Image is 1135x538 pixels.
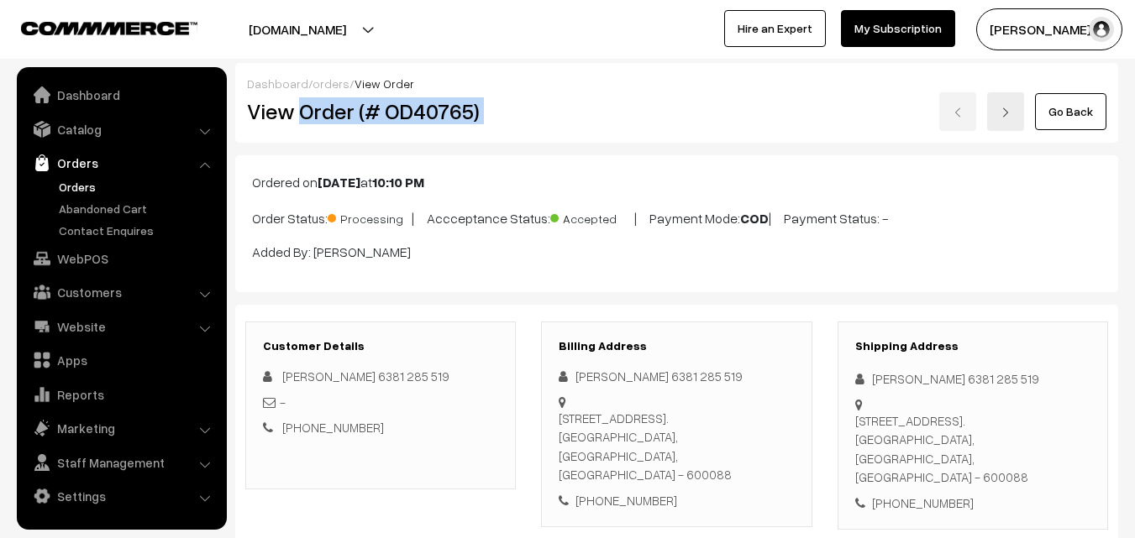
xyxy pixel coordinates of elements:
a: Dashboard [247,76,308,91]
span: View Order [355,76,414,91]
div: [STREET_ADDRESS]. [GEOGRAPHIC_DATA], [GEOGRAPHIC_DATA], [GEOGRAPHIC_DATA] - 600088 [855,411,1090,487]
span: Accepted [550,206,634,227]
b: 10:10 PM [372,174,424,191]
a: orders [313,76,349,91]
a: Dashboard [21,80,221,110]
h3: Billing Address [559,339,794,353]
button: [PERSON_NAME] s… [976,8,1122,50]
b: COD [740,210,769,227]
a: Orders [21,148,221,178]
a: [PHONE_NUMBER] [282,420,384,435]
p: Order Status: | Accceptance Status: | Payment Mode: | Payment Status: - [252,206,1101,228]
a: Settings [21,481,221,511]
a: Orders [55,178,221,196]
a: Website [21,311,221,342]
a: My Subscription [841,10,955,47]
a: Customers [21,277,221,307]
a: Hire an Expert [724,10,826,47]
a: Apps [21,345,221,375]
button: [DOMAIN_NAME] [190,8,405,50]
div: / / [247,75,1106,92]
div: [STREET_ADDRESS]. [GEOGRAPHIC_DATA], [GEOGRAPHIC_DATA], [GEOGRAPHIC_DATA] - 600088 [559,409,794,484]
h3: Customer Details [263,339,498,353]
span: [PERSON_NAME] 6381 285 519 [282,368,449,384]
p: Added By: [PERSON_NAME] [252,242,1101,262]
img: user [1089,17,1114,42]
a: Staff Management [21,447,221,478]
span: Processing [328,206,412,227]
a: WebPOS [21,243,221,274]
h3: Shipping Address [855,339,1090,353]
a: Catalog [21,114,221,144]
div: [PERSON_NAME] 6381 285 519 [559,367,794,386]
a: Marketing [21,413,221,443]
h2: View Order (# OD40765) [247,98,517,124]
a: Abandoned Cart [55,200,221,217]
a: Go Back [1035,93,1106,130]
div: [PHONE_NUMBER] [855,494,1090,513]
img: right-arrow.png [1001,107,1011,118]
a: Reports [21,379,221,410]
img: COMMMERCE [21,22,197,34]
a: Contact Enquires [55,222,221,239]
div: [PERSON_NAME] 6381 285 519 [855,369,1090,389]
p: Ordered on at [252,172,1101,192]
a: COMMMERCE [21,17,168,37]
b: [DATE] [318,174,360,191]
div: - [263,393,498,412]
div: [PHONE_NUMBER] [559,491,794,510]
